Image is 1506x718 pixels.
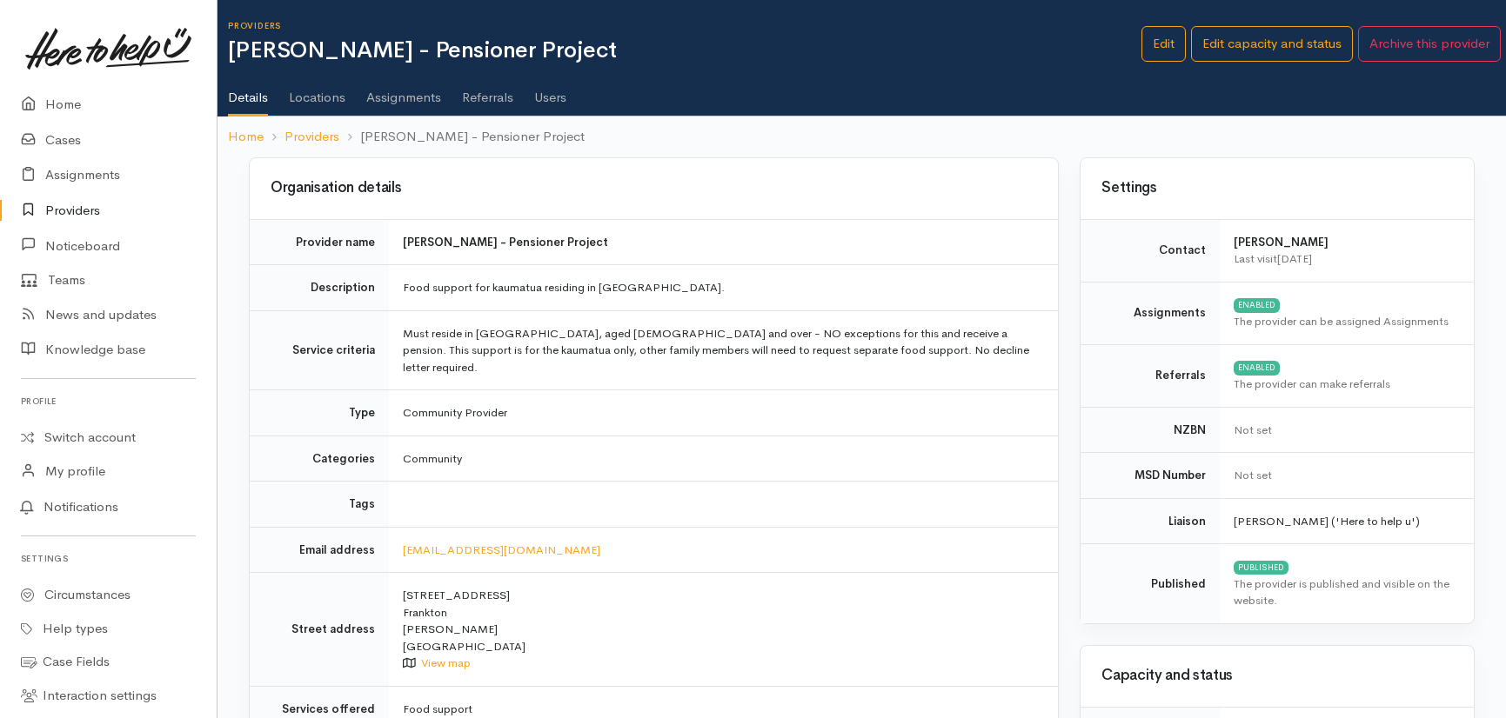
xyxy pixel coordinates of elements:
[250,310,389,390] td: Service criteria
[403,235,608,249] b: [PERSON_NAME] - Pensioner Project
[250,219,389,265] td: Provider name
[1234,575,1453,609] div: The provider is published and visible on the website.
[389,573,1058,687] td: [STREET_ADDRESS] Frankton [PERSON_NAME] [GEOGRAPHIC_DATA]
[1234,298,1280,312] div: ENABLED
[250,390,389,436] td: Type
[271,180,1037,196] h3: Organisation details
[1220,498,1474,544] td: [PERSON_NAME] ('Here to help u')
[1234,313,1453,330] div: The provider can be assigned Assignments
[1081,407,1220,453] td: NZBN
[1234,361,1280,375] div: ENABLED
[228,38,1141,63] h1: [PERSON_NAME] - Pensioner Project
[1081,219,1220,282] td: Contact
[1141,26,1186,62] a: Edit
[389,390,1058,436] td: Community Provider
[421,655,471,670] a: View map
[339,127,585,147] li: [PERSON_NAME] - Pensioner Project
[218,116,1506,157] nav: breadcrumb
[1081,453,1220,499] td: MSD Number
[1234,376,1453,393] div: The provider can make referrals
[289,67,345,116] a: Locations
[250,573,389,687] td: Street address
[403,542,600,557] a: [EMAIL_ADDRESS][DOMAIN_NAME]
[250,265,389,311] td: Description
[1081,544,1220,623] td: Published
[1234,467,1453,484] div: Not set
[1234,235,1329,249] b: [PERSON_NAME]
[1358,26,1501,62] button: Archive this provider
[1234,250,1453,268] div: Last visit
[534,67,566,116] a: Users
[1234,422,1453,439] div: Not set
[1191,26,1353,62] a: Edit capacity and status
[250,527,389,573] td: Email address
[1101,668,1453,684] h3: Capacity and status
[1234,561,1288,575] div: PUBLISHED
[1277,251,1312,266] time: [DATE]
[1081,282,1220,344] td: Assignments
[250,482,389,528] td: Tags
[389,435,1058,482] td: Community
[1081,498,1220,544] td: Liaison
[228,21,1141,30] h6: Providers
[250,435,389,482] td: Categories
[1081,344,1220,407] td: Referrals
[1101,180,1453,196] h3: Settings
[21,547,196,570] h6: Settings
[21,389,196,413] h6: Profile
[284,127,339,147] a: Providers
[228,67,268,117] a: Details
[389,265,1058,311] td: Food support for kaumatua residing in [GEOGRAPHIC_DATA].
[389,310,1058,390] td: Must reside in [GEOGRAPHIC_DATA], aged [DEMOGRAPHIC_DATA] and over - NO exceptions for this and r...
[228,127,264,147] a: Home
[462,67,513,116] a: Referrals
[366,67,441,116] a: Assignments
